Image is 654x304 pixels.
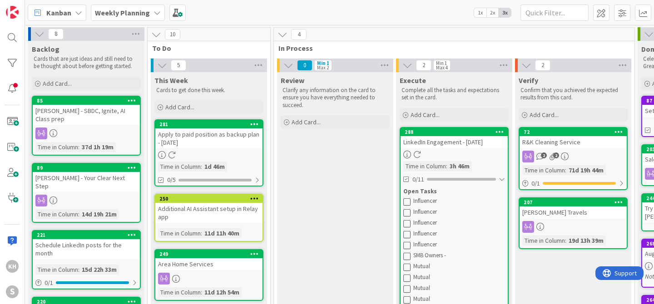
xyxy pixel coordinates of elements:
[403,187,505,196] div: Open Tasks
[171,60,186,71] span: 5
[201,228,202,238] span: :
[45,278,53,288] span: 0 / 1
[292,118,321,126] span: Add Card...
[519,127,628,190] a: 72R&K Cleaning ServiceTime in Column:71d 19h 44m0/1
[33,277,140,289] div: 0/1
[541,152,547,158] span: 2
[158,228,201,238] div: Time in Column
[413,219,505,226] div: Influencer
[317,65,329,70] div: Max 2
[317,61,329,65] div: Min 1
[413,263,505,270] div: Mutual
[154,249,263,301] a: 249Area Home ServicesTime in Column:11d 12h 54m
[281,76,304,85] span: Review
[413,284,505,292] div: Mutual
[37,232,140,238] div: 221
[156,87,262,94] p: Cards to get done this week.
[412,175,424,184] span: 0/11
[566,235,606,245] div: 19d 13h 39m
[32,230,141,289] a: 221Schedule LinkedIn posts for the monthTime in Column:15d 22h 33m0/1
[436,65,448,70] div: Max 4
[520,206,627,218] div: [PERSON_NAME] Travels
[154,194,263,242] a: 250Additional AI Assistant setup in Relay appTime in Column:11d 11h 40m
[155,250,263,270] div: 249Area Home Services
[79,265,119,275] div: 15d 22h 33m
[413,230,505,237] div: Influencer
[155,258,263,270] div: Area Home Services
[78,209,79,219] span: :
[154,76,188,85] span: This Week
[520,136,627,148] div: R&K Cleaning Service
[522,235,565,245] div: Time in Column
[291,29,307,40] span: 4
[520,128,627,148] div: 72R&K Cleaning Service
[155,120,263,128] div: 281
[158,287,201,297] div: Time in Column
[499,8,511,17] span: 3x
[401,128,508,148] div: 288LinkedIn Engagement - [DATE]
[33,164,140,192] div: 89[PERSON_NAME] - Your Clear Next Step
[413,208,505,216] div: Influencer
[159,121,263,127] div: 281
[35,265,78,275] div: Time in Column
[520,198,627,206] div: 207
[159,196,263,202] div: 250
[155,195,263,223] div: 250Additional AI Assistant setup in Relay app
[33,97,140,105] div: 85
[33,231,140,259] div: 221Schedule LinkedIn posts for the month
[524,199,627,206] div: 207
[33,105,140,125] div: [PERSON_NAME] - SBDC, Ignite, AI Class prep
[201,162,202,172] span: :
[33,172,140,192] div: [PERSON_NAME] - Your Clear Next Step
[297,60,312,71] span: 0
[159,251,263,257] div: 249
[201,287,202,297] span: :
[522,165,565,175] div: Time in Column
[95,8,150,17] b: Weekly Planning
[155,120,263,148] div: 281Apply to paid position as backup plan - [DATE]
[43,79,72,88] span: Add Card...
[520,87,626,102] p: Confirm that you achieved the expected results from this card.
[155,250,263,258] div: 249
[403,161,446,171] div: Time in Column
[78,142,79,152] span: :
[535,60,550,71] span: 2
[519,197,628,249] a: 207[PERSON_NAME] TravelsTime in Column:19d 13h 39m
[32,163,141,223] a: 89[PERSON_NAME] - Your Clear Next StepTime in Column:14d 19h 21m
[79,209,119,219] div: 14d 19h 21m
[33,231,140,239] div: 221
[33,164,140,172] div: 89
[520,128,627,136] div: 72
[436,61,447,65] div: Min 1
[158,162,201,172] div: Time in Column
[34,55,139,70] p: Cards that are just ideas and still need to be thought about before getting started.
[401,128,508,136] div: 288
[6,260,19,273] div: KH
[155,195,263,203] div: 250
[405,129,508,135] div: 288
[33,239,140,259] div: Schedule LinkedIn posts for the month
[202,162,227,172] div: 1d 46m
[566,165,606,175] div: 71d 19h 44m
[155,203,263,223] div: Additional AI Assistant setup in Relay app
[413,274,505,281] div: Mutual
[165,29,180,40] span: 10
[6,285,19,298] div: S
[531,179,540,188] span: 0 / 1
[202,228,242,238] div: 11d 11h 40m
[278,44,623,53] span: In Process
[411,111,440,119] span: Add Card...
[520,198,627,218] div: 207[PERSON_NAME] Travels
[486,8,499,17] span: 2x
[519,76,538,85] span: Verify
[35,209,78,219] div: Time in Column
[530,111,559,119] span: Add Card...
[154,119,263,186] a: 281Apply to paid position as backup plan - [DATE]Time in Column:1d 46m0/5
[152,44,259,53] span: To Do
[46,7,71,18] span: Kanban
[37,98,140,104] div: 85
[33,97,140,125] div: 85[PERSON_NAME] - SBDC, Ignite, AI Class prep
[413,295,505,303] div: Mutual
[565,235,566,245] span: :
[78,265,79,275] span: :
